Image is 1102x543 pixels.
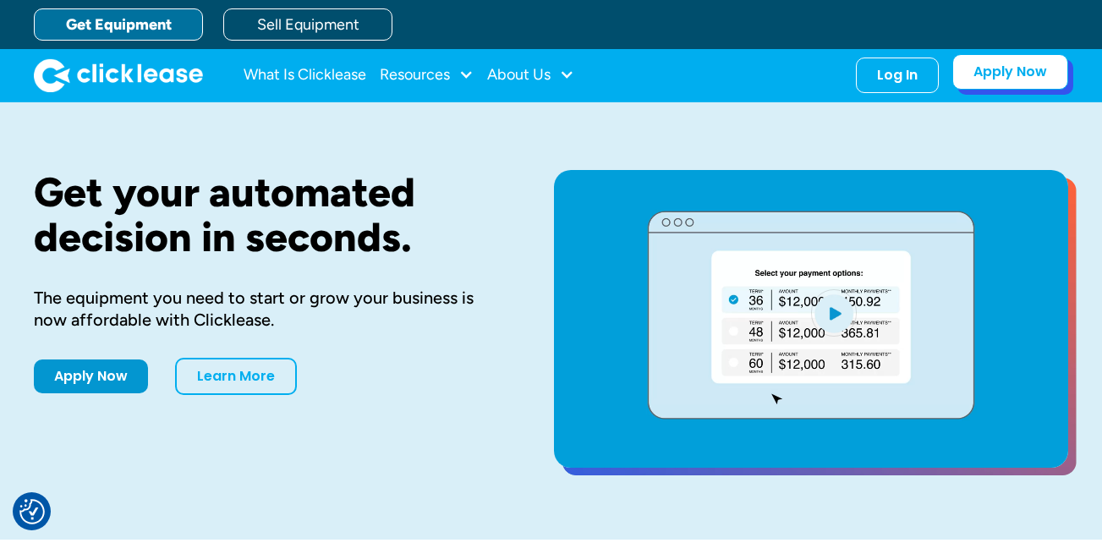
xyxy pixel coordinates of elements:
a: Apply Now [34,359,148,393]
a: What Is Clicklease [244,58,366,92]
div: Log In [877,67,918,84]
div: About Us [487,58,574,92]
a: Learn More [175,358,297,395]
a: Get Equipment [34,8,203,41]
a: Sell Equipment [223,8,392,41]
h1: Get your automated decision in seconds. [34,170,500,260]
img: Blue play button logo on a light blue circular background [811,289,857,337]
a: open lightbox [554,170,1068,468]
button: Consent Preferences [19,499,45,524]
div: The equipment you need to start or grow your business is now affordable with Clicklease. [34,287,500,331]
div: Resources [380,58,474,92]
img: Revisit consent button [19,499,45,524]
a: home [34,58,203,92]
a: Apply Now [952,54,1068,90]
img: Clicklease logo [34,58,203,92]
